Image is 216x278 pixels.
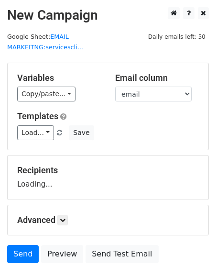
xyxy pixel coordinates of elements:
a: Daily emails left: 50 [145,33,209,40]
small: Google Sheet: [7,33,83,51]
a: Copy/paste... [17,87,76,101]
button: Save [69,125,94,140]
a: Send [7,245,39,263]
a: Send Test Email [86,245,158,263]
h5: Recipients [17,165,199,176]
div: Loading... [17,165,199,190]
h5: Variables [17,73,101,83]
h5: Email column [115,73,199,83]
a: Preview [41,245,83,263]
h2: New Campaign [7,7,209,23]
h5: Advanced [17,215,199,225]
a: Templates [17,111,58,121]
span: Daily emails left: 50 [145,32,209,42]
a: Load... [17,125,54,140]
